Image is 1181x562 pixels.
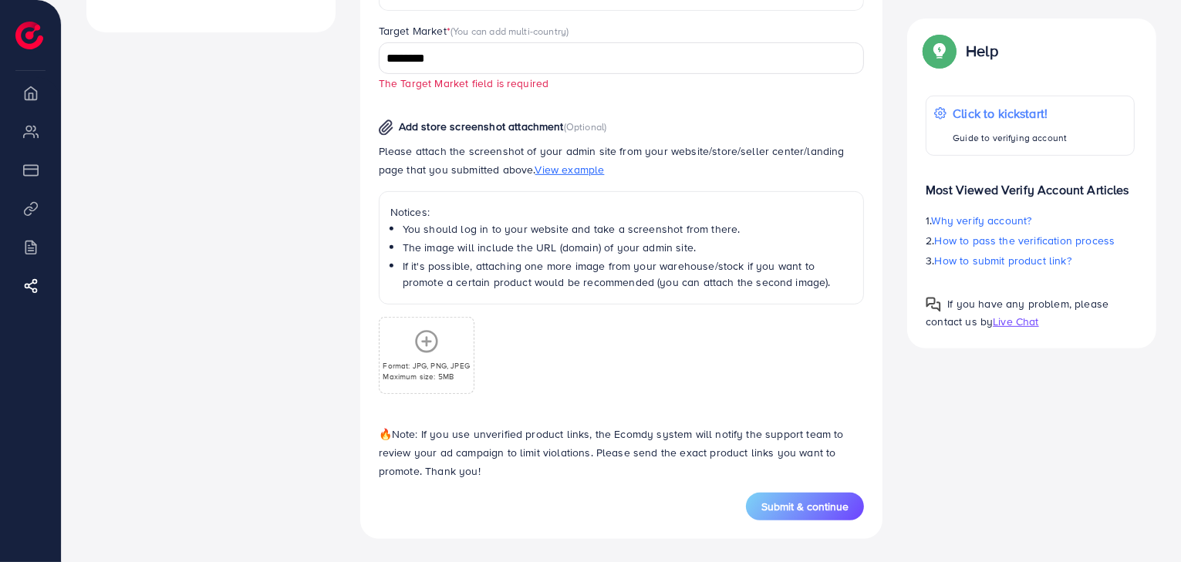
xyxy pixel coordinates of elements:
[383,371,470,382] p: Maximum size: 5MB
[379,23,569,39] label: Target Market
[535,162,605,177] span: View example
[403,258,853,290] li: If it's possible, attaching one more image from your warehouse/stock if you want to promote a cer...
[450,24,569,38] span: (You can add multi-country)
[383,360,470,371] p: Format: JPG, PNG, JPEG
[379,119,393,136] img: img
[746,493,864,520] button: Submit & continue
[403,221,853,237] li: You should log in to your website and take a screenshot from there.
[379,142,865,179] p: Please attach the screenshot of your admin site from your website/store/seller center/landing pag...
[390,203,853,221] p: Notices:
[399,119,564,134] span: Add store screenshot attachment
[381,47,845,71] input: Search for option
[926,37,953,65] img: Popup guide
[403,240,853,255] li: The image will include the URL (domain) of your admin site.
[379,426,392,442] span: 🔥
[926,297,941,312] img: Popup guide
[379,76,549,90] small: The Target Market field is required
[379,42,865,74] div: Search for option
[379,425,865,480] p: Note: If you use unverified product links, the Ecomdy system will notify the support team to revi...
[993,314,1038,329] span: Live Chat
[761,499,849,514] span: Submit & continue
[926,168,1135,199] p: Most Viewed Verify Account Articles
[926,231,1135,250] p: 2.
[926,211,1135,230] p: 1.
[932,213,1032,228] span: Why verify account?
[953,129,1067,147] p: Guide to verifying account
[935,233,1115,248] span: How to pass the verification process
[1115,493,1169,550] iframe: Chat
[926,296,1108,329] span: If you have any problem, please contact us by
[953,104,1067,123] p: Click to kickstart!
[564,119,607,133] span: (Optional)
[935,253,1071,268] span: How to submit product link?
[926,251,1135,270] p: 3.
[15,22,43,49] img: logo
[966,42,998,60] p: Help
